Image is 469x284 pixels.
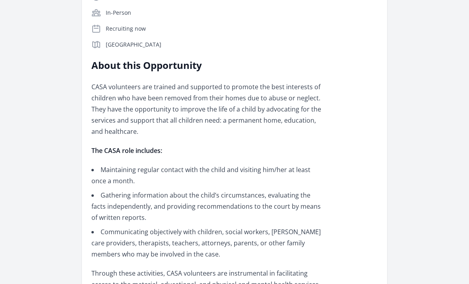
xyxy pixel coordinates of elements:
li: Maintaining regular contact with the child and visiting him/her at least once a month. [91,165,324,187]
strong: The CASA role includes: [91,147,162,155]
li: Gathering information about the child’s circumstances, evaluating the facts independently, and pr... [91,190,324,223]
h2: About this Opportunity [91,59,324,72]
p: In-Person [106,9,378,17]
p: CASA volunteers are trained and supported to promote the best interests of children who have been... [91,82,324,137]
p: [GEOGRAPHIC_DATA] [106,41,378,49]
p: Recruiting now [106,25,378,33]
li: Communicating objectively with children, social workers, [PERSON_NAME] care providers, therapists... [91,227,324,260]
